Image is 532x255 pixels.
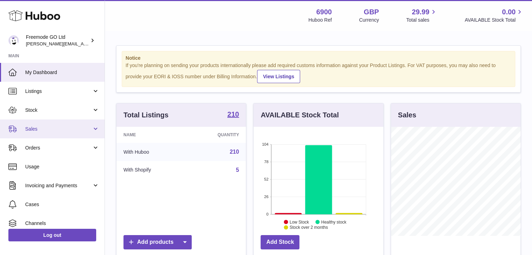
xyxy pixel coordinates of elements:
a: Log out [8,229,96,241]
td: With Shopify [116,161,186,179]
span: My Dashboard [25,69,99,76]
span: AVAILABLE Stock Total [464,17,524,23]
text: 0 [267,212,269,216]
span: 29.99 [412,7,429,17]
text: 52 [264,177,269,181]
a: View Listings [257,70,300,83]
span: Channels [25,220,99,227]
text: 26 [264,195,269,199]
a: 0.00 AVAILABLE Stock Total [464,7,524,23]
a: Add products [123,235,192,249]
span: Invoicing and Payments [25,182,92,189]
span: [PERSON_NAME][EMAIL_ADDRESS][DOMAIN_NAME] [26,41,140,46]
strong: GBP [364,7,379,17]
h3: AVAILABLE Stock Total [261,110,339,120]
span: Total sales [406,17,437,23]
span: Usage [25,163,99,170]
a: 29.99 Total sales [406,7,437,23]
span: 0.00 [502,7,516,17]
span: Sales [25,126,92,132]
h3: Sales [398,110,416,120]
th: Name [116,127,186,143]
span: Listings [25,88,92,95]
img: lenka.smikniarova@gioteck.com [8,35,19,46]
text: Low Stock [290,219,309,224]
a: 210 [227,111,239,119]
text: Stock over 2 months [290,225,328,230]
span: Cases [25,201,99,208]
a: 210 [230,149,239,155]
a: 5 [236,167,239,173]
text: 104 [262,142,268,146]
strong: Notice [126,55,511,61]
strong: 6900 [316,7,332,17]
text: Healthy stock [321,219,347,224]
span: Stock [25,107,92,114]
div: If you're planning on sending your products internationally please add required customs informati... [126,62,511,83]
div: Freemode GO Ltd [26,34,89,47]
strong: 210 [227,111,239,118]
div: Huboo Ref [308,17,332,23]
div: Currency [359,17,379,23]
a: Add Stock [261,235,299,249]
h3: Total Listings [123,110,169,120]
td: With Huboo [116,143,186,161]
span: Orders [25,145,92,151]
th: Quantity [186,127,246,143]
text: 78 [264,160,269,164]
